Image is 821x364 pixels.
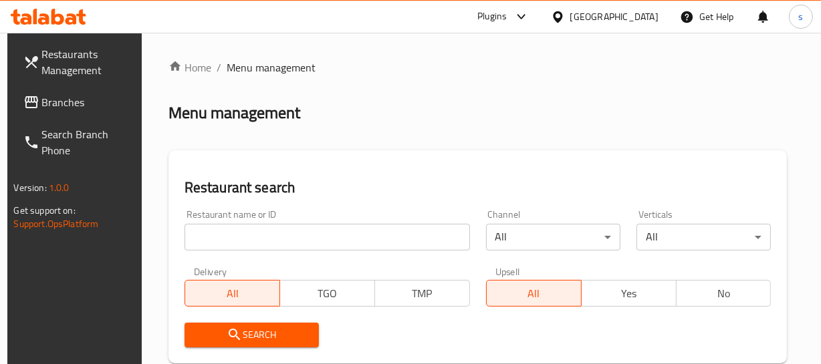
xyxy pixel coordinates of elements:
span: Search Branch Phone [42,126,134,158]
div: Plugins [477,9,507,25]
span: Get support on: [14,202,76,219]
h2: Restaurant search [185,178,772,198]
button: Yes [581,280,677,307]
button: All [185,280,280,307]
label: Delivery [194,266,227,276]
span: Yes [587,284,671,303]
span: s [798,9,803,24]
a: Support.OpsPlatform [14,215,99,232]
div: All [486,224,620,250]
li: / [217,59,221,75]
a: Branches [13,86,144,118]
button: TGO [279,280,375,307]
span: Version: [14,179,47,196]
span: Restaurants Management [42,46,134,78]
span: 1.0.0 [49,179,70,196]
a: Restaurants Management [13,38,144,86]
span: Branches [42,94,134,110]
nav: breadcrumb [168,59,788,75]
span: Search [195,327,308,343]
span: TGO [285,284,370,303]
button: No [676,280,772,307]
span: No [682,284,766,303]
div: All [636,224,771,250]
label: Upsell [495,266,520,276]
h2: Menu management [168,102,300,124]
a: Search Branch Phone [13,118,144,166]
button: All [486,280,582,307]
button: TMP [374,280,470,307]
button: Search [185,323,319,347]
span: All [191,284,275,303]
a: Home [168,59,211,75]
input: Search for restaurant name or ID.. [185,224,470,250]
span: Menu management [227,59,316,75]
span: All [492,284,576,303]
span: TMP [380,284,465,303]
div: [GEOGRAPHIC_DATA] [570,9,659,24]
